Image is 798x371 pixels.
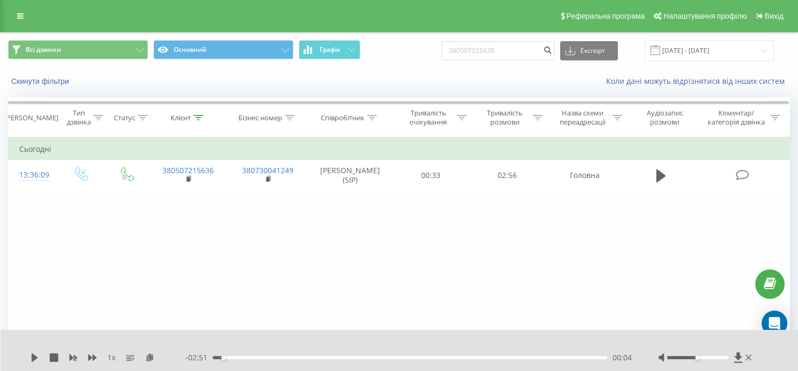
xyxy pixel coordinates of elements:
div: Тривалість розмови [479,109,531,127]
a: Коли дані можуть відрізнятися вiд інших систем [606,76,790,86]
button: Графік [299,40,360,59]
button: Основний [153,40,293,59]
div: [PERSON_NAME] [4,113,58,122]
div: Тривалість очікування [402,109,454,127]
div: Співробітник [321,113,365,122]
td: [PERSON_NAME] (SIP) [307,160,393,191]
input: Пошук за номером [441,41,555,60]
div: Аудіозапис розмови [634,109,695,127]
button: Всі дзвінки [8,40,148,59]
div: Статус [114,113,135,122]
a: 380730041249 [242,165,293,175]
div: Тип дзвінка [67,109,91,127]
button: Скинути фільтри [8,76,74,86]
div: Коментар/категорія дзвінка [705,109,768,127]
div: Accessibility label [696,355,700,360]
button: Експорт [560,41,618,60]
td: 02:56 [469,160,546,191]
td: Головна [545,160,624,191]
div: Open Intercom Messenger [762,311,787,336]
div: Клієнт [171,113,191,122]
span: 00:04 [613,352,632,363]
td: Сьогодні [9,138,790,160]
span: Всі дзвінки [26,45,61,54]
div: 13:36:09 [19,165,47,186]
div: Бізнес номер [238,113,282,122]
div: Назва схеми переадресації [555,109,610,127]
span: Реферальна програма [567,12,645,20]
span: - 02:51 [185,352,213,363]
a: 380507215636 [162,165,214,175]
span: 1 x [107,352,115,363]
span: Графік [320,46,340,53]
span: Налаштування профілю [663,12,747,20]
td: 00:33 [393,160,469,191]
div: Accessibility label [221,355,226,360]
span: Вихід [765,12,784,20]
